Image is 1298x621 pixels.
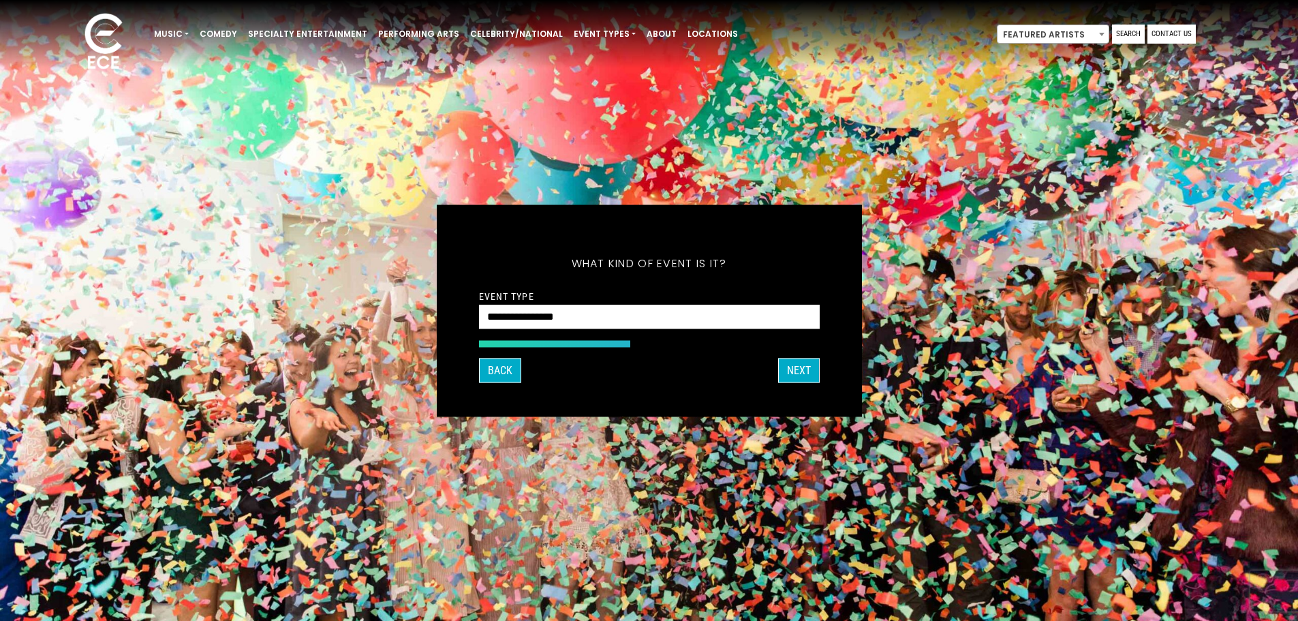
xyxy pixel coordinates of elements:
[1147,25,1196,44] a: Contact Us
[997,25,1109,44] span: Featured Artists
[479,290,534,302] label: Event Type
[243,22,373,46] a: Specialty Entertainment
[641,22,682,46] a: About
[682,22,743,46] a: Locations
[1112,25,1145,44] a: Search
[69,10,138,76] img: ece_new_logo_whitev2-1.png
[479,358,521,382] button: Back
[778,358,820,382] button: Next
[465,22,568,46] a: Celebrity/National
[568,22,641,46] a: Event Types
[479,239,820,288] h5: What kind of event is it?
[194,22,243,46] a: Comedy
[998,25,1109,44] span: Featured Artists
[373,22,465,46] a: Performing Arts
[149,22,194,46] a: Music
